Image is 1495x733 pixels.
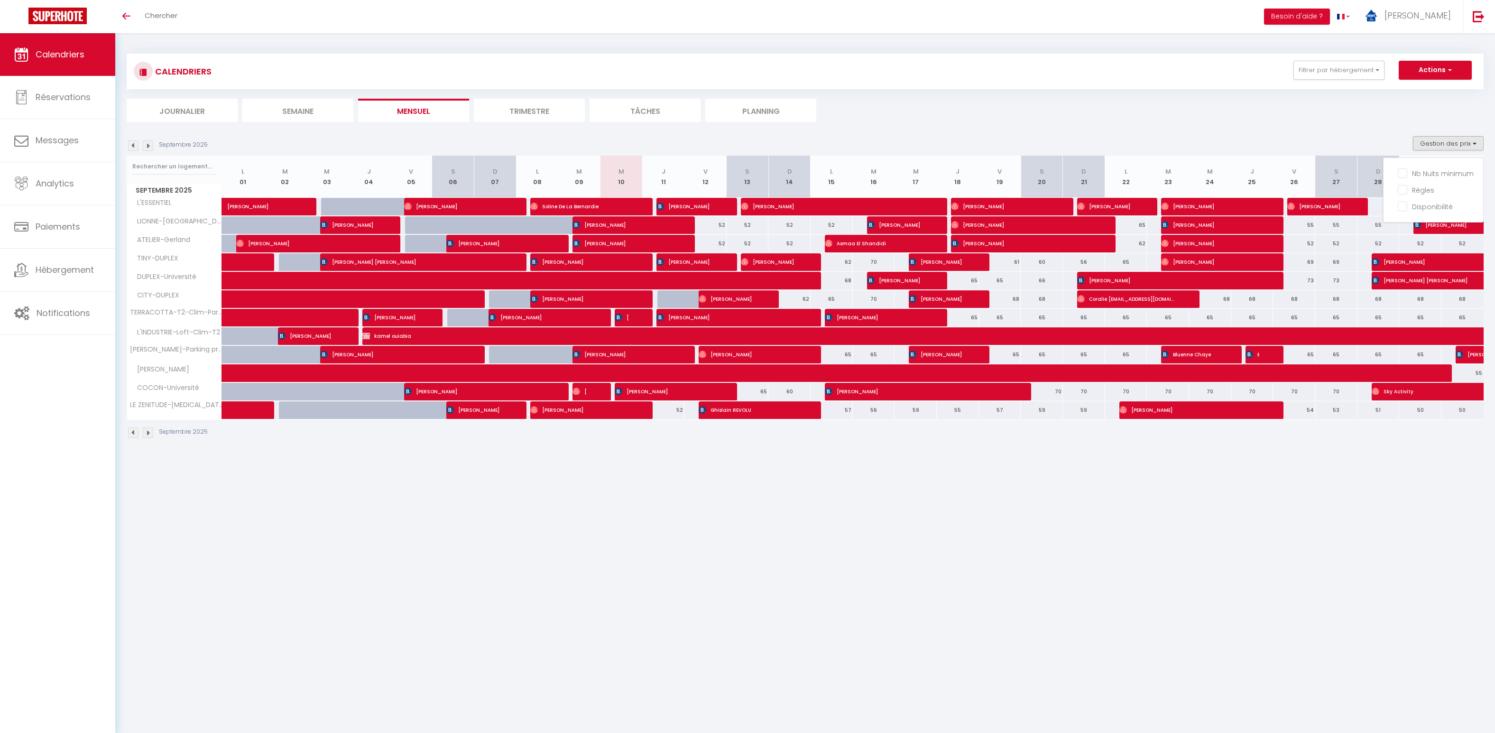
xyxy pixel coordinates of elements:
[727,383,769,400] div: 65
[1231,156,1274,198] th: 25
[1441,364,1484,382] div: 55
[36,91,91,103] span: Réservations
[956,167,960,176] abbr: J
[1315,253,1357,271] div: 69
[264,156,306,198] th: 02
[1105,216,1147,234] div: 65
[853,290,895,308] div: 70
[572,345,671,363] span: [PERSON_NAME]
[242,99,353,122] li: Semaine
[1231,383,1274,400] div: 70
[129,383,202,393] span: COCON-Université
[787,167,792,176] abbr: D
[768,290,811,308] div: 62
[489,308,587,326] span: [PERSON_NAME]
[811,401,853,419] div: 57
[853,346,895,363] div: 65
[1105,383,1147,400] div: 70
[979,290,1021,308] div: 68
[662,167,665,176] abbr: J
[241,167,244,176] abbr: L
[1147,309,1189,326] div: 65
[159,427,208,436] p: Septembre 2025
[1021,253,1063,271] div: 60
[536,167,539,176] abbr: L
[656,253,713,271] span: [PERSON_NAME]
[825,308,923,326] span: [PERSON_NAME]
[1021,272,1063,289] div: 66
[937,272,979,289] div: 65
[979,309,1021,326] div: 65
[1315,309,1357,326] div: 65
[1399,346,1441,363] div: 65
[222,198,264,216] a: [PERSON_NAME]
[1021,346,1063,363] div: 65
[895,156,937,198] th: 17
[1357,309,1400,326] div: 65
[576,167,582,176] abbr: M
[979,346,1021,363] div: 65
[1399,61,1472,80] button: Actions
[937,401,979,419] div: 55
[684,235,727,252] div: 52
[1441,290,1484,308] div: 68
[768,216,811,234] div: 52
[127,99,238,122] li: Journalier
[1105,235,1147,252] div: 62
[36,264,94,276] span: Hébergement
[727,156,769,198] th: 13
[530,253,629,271] span: [PERSON_NAME]
[1364,9,1378,23] img: ...
[1273,346,1315,363] div: 65
[348,156,390,198] th: 04
[1125,167,1127,176] abbr: L
[409,167,413,176] abbr: V
[699,290,755,308] span: [PERSON_NAME]
[1287,197,1344,215] span: [PERSON_NAME]
[320,345,461,363] span: [PERSON_NAME]
[446,234,545,252] span: [PERSON_NAME]
[1021,290,1063,308] div: 68
[320,216,377,234] span: [PERSON_NAME]
[1384,9,1451,21] span: [PERSON_NAME]
[558,156,600,198] th: 09
[1357,401,1400,419] div: 51
[530,197,629,215] span: Soline De La Bernardie
[36,48,84,60] span: Calendriers
[1399,309,1441,326] div: 65
[1231,309,1274,326] div: 65
[867,271,923,289] span: [PERSON_NAME]
[1147,156,1189,198] th: 23
[28,8,87,24] img: Super Booking
[1357,156,1400,198] th: 28
[572,382,587,400] span: [PERSON_NAME]
[129,364,192,375] span: [PERSON_NAME]
[1399,290,1441,308] div: 68
[745,167,749,176] abbr: S
[530,290,629,308] span: [PERSON_NAME]
[129,216,223,227] span: LIONNE-[GEOGRAPHIC_DATA][PERSON_NAME]
[1315,401,1357,419] div: 53
[132,158,216,175] input: Rechercher un logement...
[811,346,853,363] div: 65
[727,216,769,234] div: 52
[1273,156,1315,198] th: 26
[1021,383,1063,400] div: 70
[1063,383,1105,400] div: 70
[1357,216,1400,234] div: 55
[741,197,924,215] span: [PERSON_NAME]
[1357,290,1400,308] div: 68
[1207,167,1213,176] abbr: M
[811,216,853,234] div: 52
[145,10,177,20] span: Chercher
[853,156,895,198] th: 16
[1063,156,1105,198] th: 21
[1273,383,1315,400] div: 70
[768,156,811,198] th: 14
[1292,167,1296,176] abbr: V
[1264,9,1330,25] button: Besoin d'aide ?
[1441,235,1484,252] div: 52
[1161,345,1218,363] span: Bluenne Chaye
[37,307,90,319] span: Notifications
[811,253,853,271] div: 62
